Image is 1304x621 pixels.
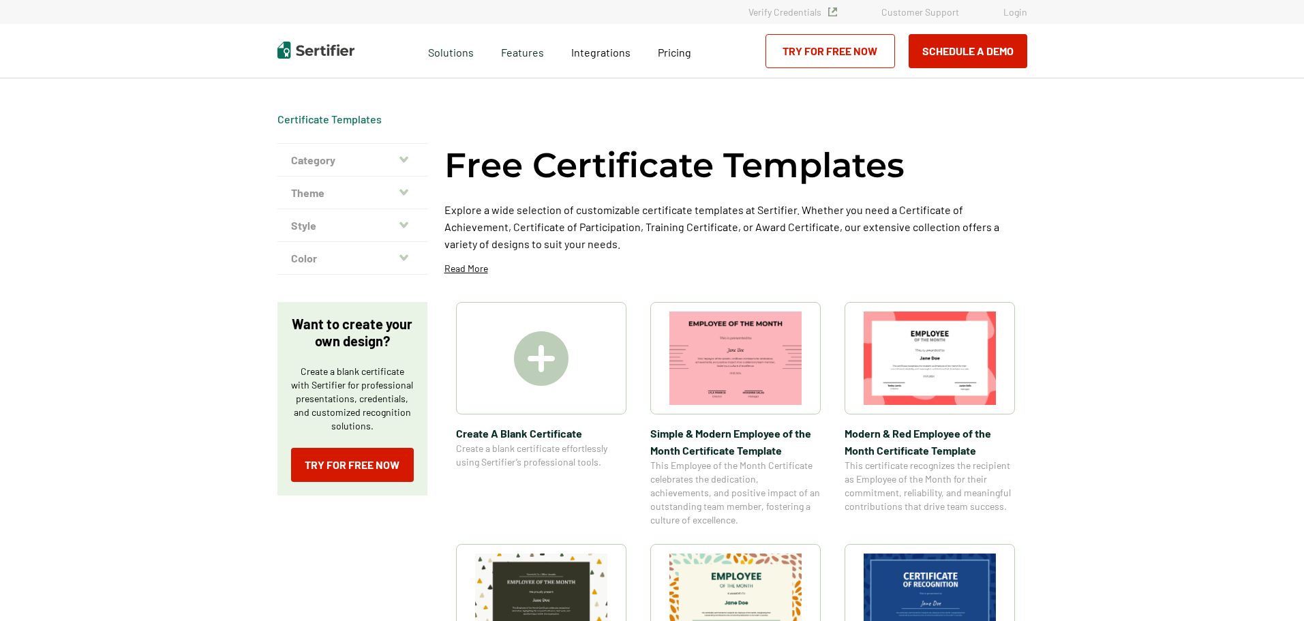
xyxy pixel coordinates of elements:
[428,42,474,59] span: Solutions
[828,7,837,16] img: Verified
[277,144,427,177] button: Category
[444,143,905,187] h1: Free Certificate Templates
[748,6,837,18] a: Verify Credentials
[277,42,354,59] img: Sertifier | Digital Credentialing Platform
[571,42,631,59] a: Integrations
[881,6,959,18] a: Customer Support
[845,302,1015,527] a: Modern & Red Employee of the Month Certificate TemplateModern & Red Employee of the Month Certifi...
[658,46,691,59] span: Pricing
[291,316,414,350] p: Want to create your own design?
[456,425,626,442] span: Create A Blank Certificate
[444,262,488,275] p: Read More
[514,331,568,386] img: Create A Blank Certificate
[291,448,414,482] a: Try for Free Now
[277,112,382,126] span: Certificate Templates
[765,34,895,68] a: Try for Free Now
[501,42,544,59] span: Features
[277,177,427,209] button: Theme
[277,242,427,275] button: Color
[444,201,1027,252] p: Explore a wide selection of customizable certificate templates at Sertifier. Whether you need a C...
[291,365,414,433] p: Create a blank certificate with Sertifier for professional presentations, credentials, and custom...
[277,112,382,126] div: Breadcrumb
[864,312,996,405] img: Modern & Red Employee of the Month Certificate Template
[658,42,691,59] a: Pricing
[650,459,821,527] span: This Employee of the Month Certificate celebrates the dedication, achievements, and positive impa...
[669,312,802,405] img: Simple & Modern Employee of the Month Certificate Template
[456,442,626,469] span: Create a blank certificate effortlessly using Sertifier’s professional tools.
[277,112,382,125] a: Certificate Templates
[650,425,821,459] span: Simple & Modern Employee of the Month Certificate Template
[845,425,1015,459] span: Modern & Red Employee of the Month Certificate Template
[277,209,427,242] button: Style
[1003,6,1027,18] a: Login
[650,302,821,527] a: Simple & Modern Employee of the Month Certificate TemplateSimple & Modern Employee of the Month C...
[571,46,631,59] span: Integrations
[845,459,1015,513] span: This certificate recognizes the recipient as Employee of the Month for their commitment, reliabil...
